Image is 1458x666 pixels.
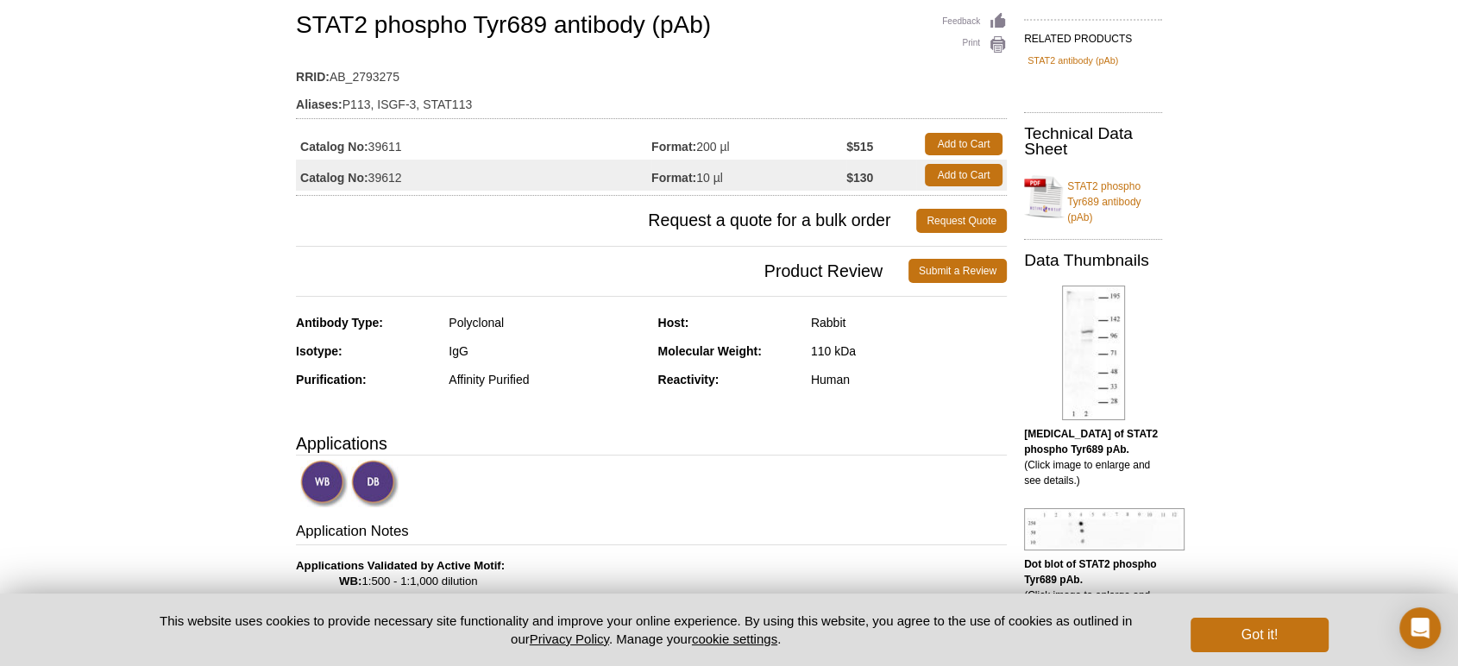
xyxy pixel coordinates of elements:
strong: RRID: [296,69,330,85]
td: 39612 [296,160,651,191]
td: P113, ISGF-3, STAT113 [296,86,1007,114]
a: STAT2 antibody (pAb) [1028,53,1118,68]
h1: STAT2 phospho Tyr689 antibody (pAb) [296,12,1007,41]
span: Product Review [296,259,908,283]
strong: Isotype: [296,344,343,358]
strong: $130 [846,170,873,185]
strong: $515 [846,139,873,154]
button: Got it! [1191,618,1329,652]
strong: Format: [651,139,696,154]
img: Dot Blot Validated [351,460,399,507]
strong: Format: [651,170,696,185]
a: Add to Cart [925,133,1002,155]
strong: Antibody Type: [296,316,383,330]
div: Rabbit [811,315,1007,330]
div: Human [811,372,1007,387]
h2: RELATED PRODUCTS [1024,19,1162,50]
div: 110 kDa [811,343,1007,359]
p: 1:500 - 1:1,000 dilution [296,558,1007,589]
strong: Reactivity: [658,373,720,386]
p: (Click image to enlarge and see details.) [1024,556,1162,619]
div: Polyclonal [449,315,644,330]
td: AB_2793275 [296,59,1007,86]
h3: Application Notes [296,521,1007,545]
img: STAT2 phospho Tyr689 antibody (pAb) tested by dot blot analysis. [1024,508,1185,550]
td: 39611 [296,129,651,160]
div: Affinity Purified [449,372,644,387]
a: Add to Cart [925,164,1002,186]
h3: Applications [296,430,1007,456]
b: Dot blot of STAT2 phospho Tyr689 pAb. [1024,558,1157,586]
p: (Click image to enlarge and see details.) [1024,426,1162,488]
img: STAT2 phospho Tyr689 antibody (pAb) tested by Western blot. [1062,286,1125,420]
strong: Host: [658,316,689,330]
a: Print [942,35,1007,54]
div: IgG [449,343,644,359]
a: STAT2 phospho Tyr689 antibody (pAb) [1024,168,1162,225]
a: Feedback [942,12,1007,31]
span: Request a quote for a bulk order [296,209,916,233]
a: Submit a Review [908,259,1007,283]
button: cookie settings [692,631,777,646]
a: Privacy Policy [530,631,609,646]
strong: Aliases: [296,97,343,112]
strong: WB: [339,575,361,587]
b: Applications Validated by Active Motif: [296,559,505,572]
p: This website uses cookies to provide necessary site functionality and improve your online experie... [129,612,1162,648]
strong: Purification: [296,373,367,386]
strong: Catalog No: [300,139,368,154]
a: Request Quote [916,209,1007,233]
strong: Catalog No: [300,170,368,185]
td: 10 µl [651,160,846,191]
img: Western Blot Validated [300,460,348,507]
b: [MEDICAL_DATA] of STAT2 phospho Tyr689 pAb. [1024,428,1158,456]
h2: Technical Data Sheet [1024,126,1162,157]
div: Open Intercom Messenger [1399,607,1441,649]
strong: Molecular Weight: [658,344,762,358]
td: 200 µl [651,129,846,160]
h2: Data Thumbnails [1024,253,1162,268]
